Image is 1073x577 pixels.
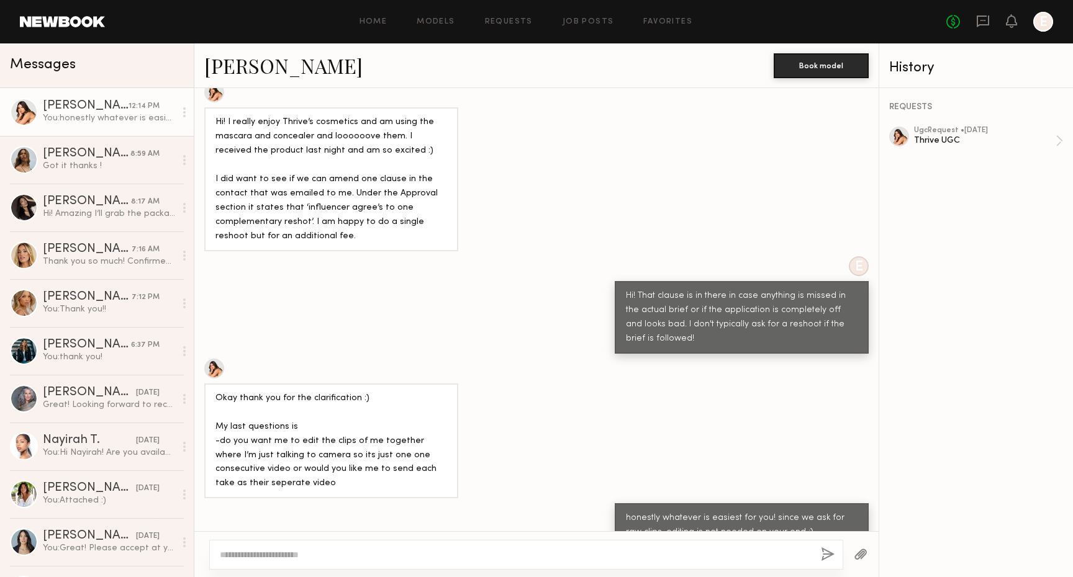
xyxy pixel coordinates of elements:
div: Hi! That clause is in there in case anything is missed in the actual brief or if the application ... [626,289,858,346]
div: Got it thanks ! [43,160,175,172]
div: You: Thank you!! [43,303,175,315]
div: [PERSON_NAME] [43,291,132,303]
div: [DATE] [136,435,160,447]
button: Book model [774,53,869,78]
div: [PERSON_NAME] [43,148,130,160]
div: ugc Request • [DATE] [914,127,1056,135]
div: [PERSON_NAME] [43,482,136,494]
div: You: honestly whatever is easiest for you! since we ask for raw clips, editing is not needed on y... [43,112,175,124]
a: E [1033,12,1053,32]
div: REQUESTS [889,103,1063,112]
div: 7:16 AM [132,244,160,256]
div: You: thank you! [43,351,175,363]
div: [PERSON_NAME] [43,339,131,351]
div: Thrive UGC [914,135,1056,146]
span: Messages [10,58,76,72]
div: 8:17 AM [131,196,160,208]
a: Home [360,18,387,26]
div: Great! Looking forward to receiving them! [43,399,175,411]
div: [DATE] [136,387,160,399]
div: honestly whatever is easiest for you! since we ask for raw clips, editing is not needed on your e... [626,511,858,540]
div: You: Great! Please accept at your earliest convenience and we will send out your products this we... [43,542,175,554]
a: Job Posts [563,18,614,26]
div: [PERSON_NAME] [43,195,131,208]
div: 12:14 PM [129,101,160,112]
div: History [889,61,1063,75]
div: 6:37 PM [131,339,160,351]
div: Nayirah T. [43,434,136,447]
div: [DATE] [136,530,160,542]
div: You: Hi Nayirah! Are you available for some UGC content creation this month? [43,447,175,458]
div: [DATE] [136,483,160,494]
a: Requests [485,18,533,26]
div: Thank you so much! Confirmed and cannot wait to work with you!! :) [43,256,175,267]
div: You: Attached :) [43,494,175,506]
a: Favorites [643,18,692,26]
div: [PERSON_NAME] [43,530,136,542]
a: [PERSON_NAME] [204,52,363,79]
a: Models [417,18,455,26]
div: Hi! Amazing I’ll grab the package when I get in later [DATE]. Thanks for sending the brief over, ... [43,208,175,220]
div: [PERSON_NAME] [43,243,132,256]
div: [PERSON_NAME] [43,387,136,399]
div: [PERSON_NAME] [43,100,129,112]
a: ugcRequest •[DATE]Thrive UGC [914,127,1063,155]
div: 7:12 PM [132,292,160,303]
div: Hi! I really enjoy Thrive’s cosmetics and am using the mascara and concealer and loooooove them. ... [215,115,447,244]
div: 8:59 AM [130,148,160,160]
a: Book model [774,60,869,70]
div: Okay thank you for the clarification :) My last questions is -do you want me to edit the clips of... [215,391,447,491]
